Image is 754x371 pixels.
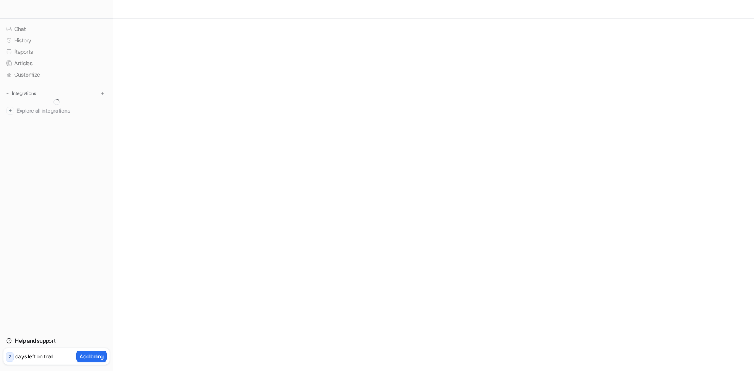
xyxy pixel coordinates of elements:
[3,35,110,46] a: History
[3,58,110,69] a: Articles
[9,353,11,360] p: 7
[3,46,110,57] a: Reports
[5,91,10,96] img: expand menu
[6,107,14,115] img: explore all integrations
[79,352,104,360] p: Add billing
[3,24,110,35] a: Chat
[3,335,110,346] a: Help and support
[3,69,110,80] a: Customize
[100,91,105,96] img: menu_add.svg
[3,90,38,97] button: Integrations
[12,90,36,97] p: Integrations
[15,352,53,360] p: days left on trial
[3,105,110,116] a: Explore all integrations
[76,351,107,362] button: Add billing
[16,104,106,117] span: Explore all integrations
